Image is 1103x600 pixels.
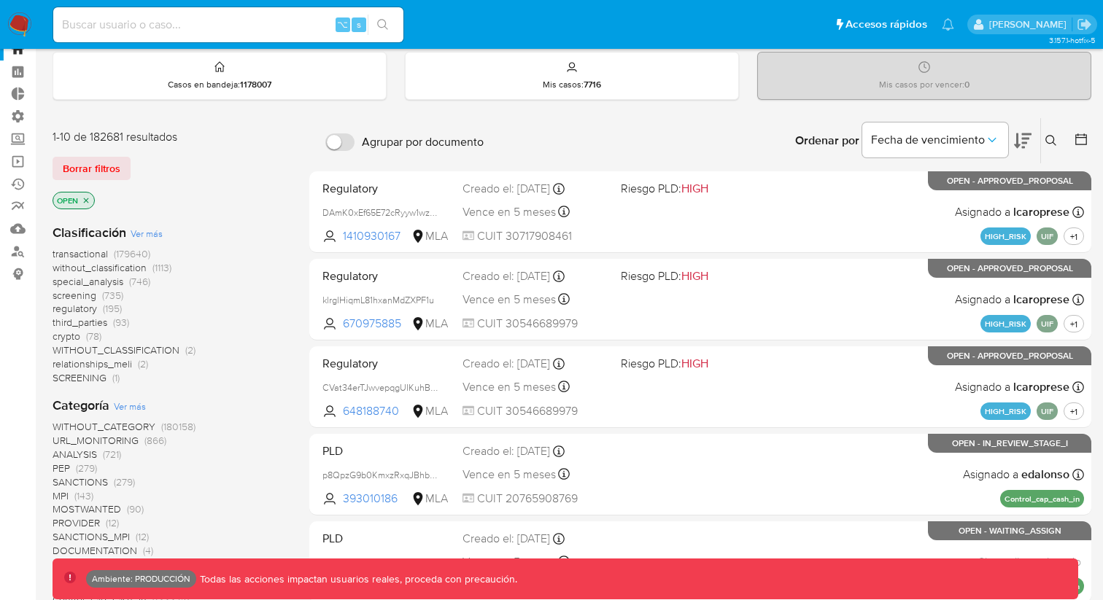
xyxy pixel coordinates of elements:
[92,576,190,582] p: Ambiente: PRODUCCIÓN
[337,17,348,31] span: ⌥
[1049,34,1096,46] span: 3.157.1-hotfix-5
[989,17,1072,31] p: edwin.alonso@mercadolibre.com.co
[368,15,398,35] button: search-icon
[53,15,403,34] input: Buscar usuario o caso...
[196,572,517,586] p: Todas las acciones impactan usuarios reales, proceda con precaución.
[1077,17,1092,32] a: Salir
[845,17,927,32] span: Accesos rápidos
[357,17,361,31] span: s
[942,18,954,31] a: Notificaciones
